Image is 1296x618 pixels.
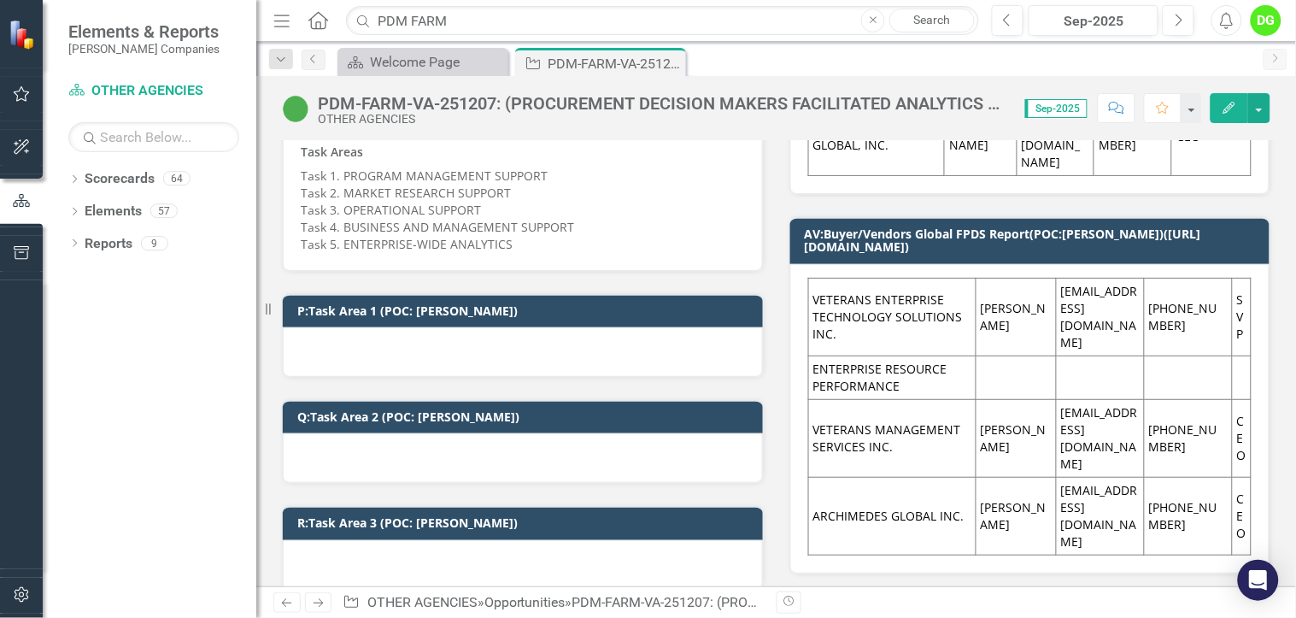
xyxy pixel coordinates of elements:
td: [PHONE_NUMBER] [1144,278,1232,356]
button: DG [1251,5,1281,36]
a: Scorecards [85,169,155,189]
input: Search Below... [68,122,239,152]
div: 57 [150,204,178,219]
td: ARCHIMEDES GLOBAL INC. [808,477,976,555]
td: SVP [1233,278,1252,356]
td: CEO [1233,477,1252,555]
div: Welcome Page [370,51,504,73]
button: Sep-2025 [1029,5,1158,36]
td: [EMAIL_ADDRESS][DOMAIN_NAME] [1056,399,1144,477]
td: [EMAIL_ADDRESS][DOMAIN_NAME] [1056,278,1144,356]
span: Elements & Reports [68,21,220,42]
td: CEO [1233,399,1252,477]
td: [PERSON_NAME] [976,278,1056,356]
div: » » [343,593,763,613]
p: Task 1. PROGRAM MANAGEMENT SUPPORT Task 2. MARKET RESEARCH SUPPORT Task 3. OPERATIONAL SUPPORT Ta... [301,164,745,253]
td: ENTERPRISE RESOURCE PERFORMANCE [808,356,976,399]
td: [EMAIL_ADDRESS][DOMAIN_NAME] [1056,477,1144,555]
a: Welcome Page [342,51,504,73]
a: Reports [85,234,132,254]
input: Search ClearPoint... [346,6,979,36]
div: Open Intercom Messenger [1238,560,1279,601]
div: 9 [141,236,168,250]
div: PDM-FARM-VA-251207: (PROCUREMENT DECISION MAKERS FACILITATED ANALYTICS RESEARCH AND MANAGEMENT SU... [548,53,682,74]
td: VETERANS MANAGEMENT SERVICES INC. [808,399,976,477]
div: Sep-2025 [1035,11,1152,32]
h3: P:Task Area 1 (POC: [PERSON_NAME]) [297,304,754,317]
div: OTHER AGENCIES [318,113,1008,126]
img: Active [282,95,309,122]
a: Opportunities [484,594,566,610]
a: Search [889,9,975,32]
td: [PHONE_NUMBER] [1144,477,1232,555]
a: Elements [85,202,142,221]
div: 64 [163,172,191,186]
td: VETERANS ENTERPRISE TECHNOLOGY SOLUTIONS INC. [808,278,976,356]
strong: Task Areas [301,144,363,160]
td: [PERSON_NAME] [976,477,1056,555]
a: OTHER AGENCIES [68,81,239,101]
small: [PERSON_NAME] Companies [68,42,220,56]
img: ClearPoint Strategy [9,20,38,50]
h3: R:Task Area 3 (POC: [PERSON_NAME]) [297,516,754,529]
a: OTHER AGENCIES [367,594,478,610]
h3: AV:Buyer/Vendors Global FPDS Report(POC:[PERSON_NAME])([URL][DOMAIN_NAME]) [805,227,1262,254]
div: PDM-FARM-VA-251207: (PROCUREMENT DECISION MAKERS FACILITATED ANALYTICS RESEARCH AND MANAGEMENT SU... [318,94,1008,113]
h3: Q:Task Area 2 (POC: [PERSON_NAME]) [297,410,754,423]
td: [PERSON_NAME] [976,399,1056,477]
span: Sep-2025 [1025,99,1088,118]
td: [PHONE_NUMBER] [1144,399,1232,477]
